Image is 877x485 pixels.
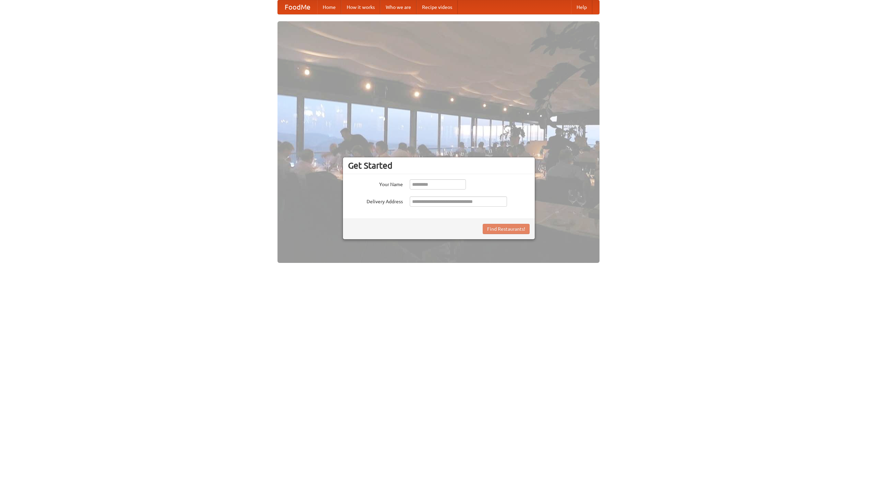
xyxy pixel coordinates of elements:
a: Help [571,0,592,14]
a: FoodMe [278,0,317,14]
a: Who we are [380,0,417,14]
a: Home [317,0,341,14]
label: Delivery Address [348,196,403,205]
a: Recipe videos [417,0,458,14]
button: Find Restaurants! [483,224,530,234]
h3: Get Started [348,160,530,171]
label: Your Name [348,179,403,188]
a: How it works [341,0,380,14]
